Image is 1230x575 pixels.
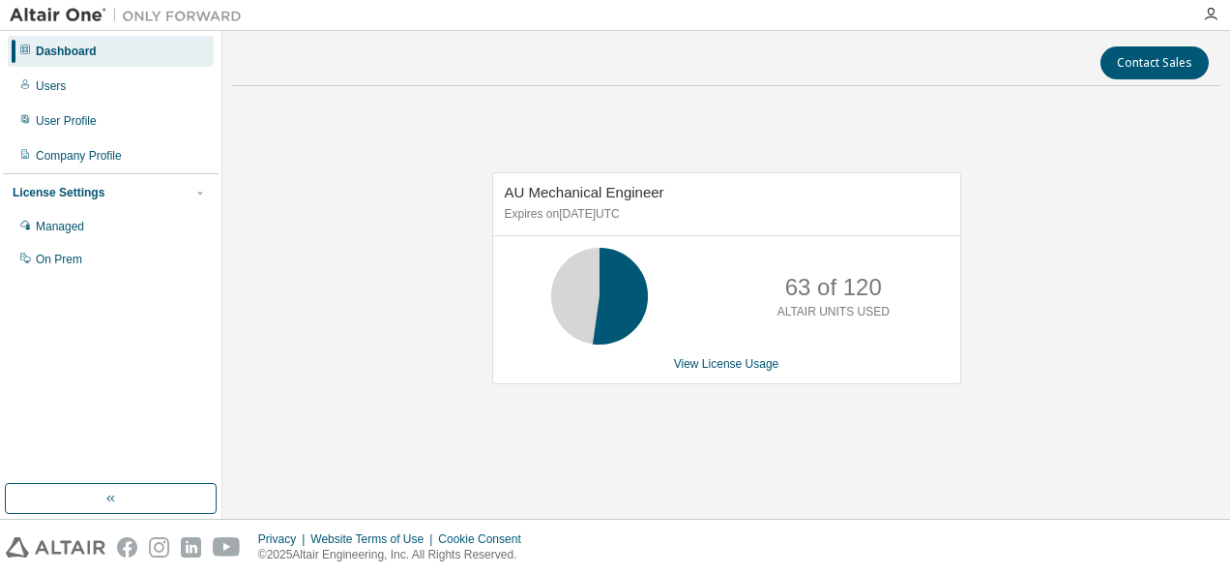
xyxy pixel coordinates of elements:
div: User Profile [36,113,97,129]
img: Altair One [10,6,251,25]
p: ALTAIR UNITS USED [777,304,890,320]
img: facebook.svg [117,537,137,558]
div: License Settings [13,185,104,200]
img: youtube.svg [213,537,241,558]
img: linkedin.svg [181,537,201,558]
button: Contact Sales [1100,46,1209,79]
img: altair_logo.svg [6,537,105,558]
div: Managed [36,219,84,234]
div: Website Terms of Use [310,531,438,547]
p: Expires on [DATE] UTC [505,206,944,223]
span: AU Mechanical Engineer [505,184,664,200]
img: instagram.svg [149,537,169,558]
p: © 2025 Altair Engineering, Inc. All Rights Reserved. [258,547,533,563]
div: Users [36,78,66,94]
div: On Prem [36,252,82,267]
a: View License Usage [674,357,779,371]
div: Cookie Consent [438,531,532,547]
p: 63 of 120 [785,271,882,304]
div: Company Profile [36,148,122,164]
div: Dashboard [36,44,97,59]
div: Privacy [258,531,310,547]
